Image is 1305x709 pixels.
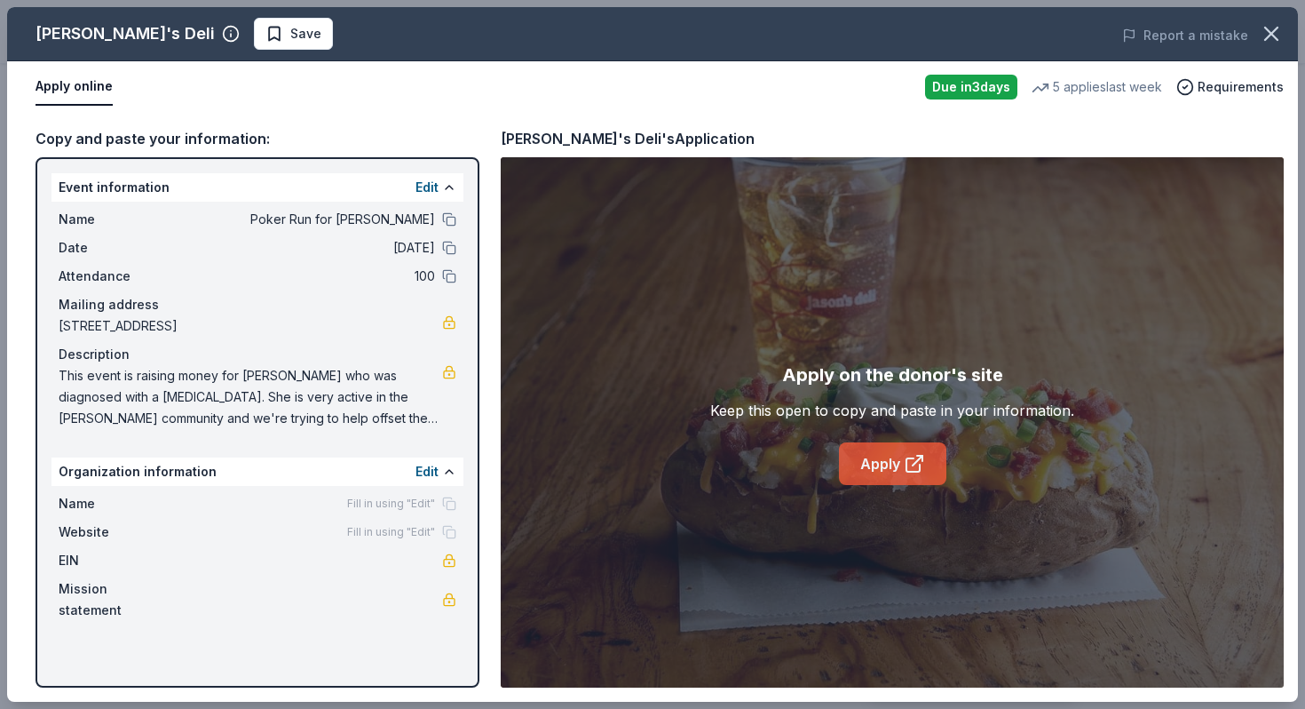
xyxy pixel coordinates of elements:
div: [PERSON_NAME]'s Deli's Application [501,127,755,150]
div: Description [59,344,456,365]
span: Website [59,522,178,543]
a: Apply [839,442,946,485]
button: Edit [415,461,439,482]
span: Name [59,209,178,230]
div: Organization information [51,458,463,486]
span: Requirements [1198,76,1284,98]
span: Poker Run for [PERSON_NAME] [178,209,435,230]
span: 100 [178,266,435,287]
button: Requirements [1176,76,1284,98]
div: Mailing address [59,294,456,315]
span: [DATE] [178,237,435,259]
span: [STREET_ADDRESS] [59,315,442,337]
span: Fill in using "Edit" [347,497,435,511]
span: Mission statement [59,578,178,621]
button: Edit [415,177,439,198]
span: This event is raising money for [PERSON_NAME] who was diagnosed with a [MEDICAL_DATA]. She is ver... [59,365,442,429]
div: Due in 3 days [925,75,1017,100]
div: [PERSON_NAME]'s Deli [36,20,215,48]
div: Apply on the donor's site [782,361,1003,389]
span: Attendance [59,266,178,287]
button: Save [254,18,333,50]
span: Fill in using "Edit" [347,525,435,539]
div: Keep this open to copy and paste in your information. [710,400,1074,421]
span: EIN [59,550,178,571]
span: Name [59,493,178,514]
div: Copy and paste your information: [36,127,479,150]
button: Report a mistake [1122,25,1248,46]
div: 5 applies last week [1032,76,1162,98]
span: Date [59,237,178,259]
div: Event information [51,173,463,202]
button: Apply online [36,68,113,106]
span: Save [290,23,321,44]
